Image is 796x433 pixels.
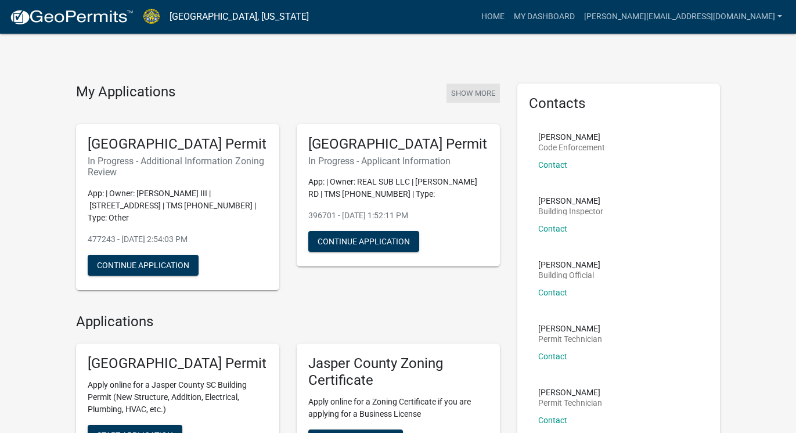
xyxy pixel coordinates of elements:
[76,84,175,101] h4: My Applications
[538,324,602,333] p: [PERSON_NAME]
[88,355,268,372] h5: [GEOGRAPHIC_DATA] Permit
[538,160,567,169] a: Contact
[538,271,600,279] p: Building Official
[509,6,579,28] a: My Dashboard
[308,355,488,389] h5: Jasper County Zoning Certificate
[538,143,605,151] p: Code Enforcement
[538,416,567,425] a: Contact
[538,399,602,407] p: Permit Technician
[143,9,160,24] img: Jasper County, South Carolina
[477,6,509,28] a: Home
[88,187,268,224] p: App: | Owner: [PERSON_NAME] III | [STREET_ADDRESS] | TMS [PHONE_NUMBER] | Type: Other
[308,396,488,420] p: Apply online for a Zoning Certificate if you are applying for a Business License
[88,136,268,153] h5: [GEOGRAPHIC_DATA] Permit
[538,224,567,233] a: Contact
[538,133,605,141] p: [PERSON_NAME]
[308,176,488,200] p: App: | Owner: REAL SUB LLC | [PERSON_NAME] RD | TMS [PHONE_NUMBER] | Type:
[538,352,567,361] a: Contact
[76,313,500,330] h4: Applications
[308,156,488,167] h6: In Progress - Applicant Information
[308,210,488,222] p: 396701 - [DATE] 1:52:11 PM
[538,288,567,297] a: Contact
[538,261,600,269] p: [PERSON_NAME]
[88,233,268,246] p: 477243 - [DATE] 2:54:03 PM
[88,156,268,178] h6: In Progress - Additional Information Zoning Review
[538,197,603,205] p: [PERSON_NAME]
[170,7,309,27] a: [GEOGRAPHIC_DATA], [US_STATE]
[308,136,488,153] h5: [GEOGRAPHIC_DATA] Permit
[88,255,199,276] button: Continue Application
[538,207,603,215] p: Building Inspector
[88,379,268,416] p: Apply online for a Jasper County SC Building Permit (New Structure, Addition, Electrical, Plumbin...
[446,84,500,103] button: Show More
[529,95,709,112] h5: Contacts
[538,388,602,396] p: [PERSON_NAME]
[538,335,602,343] p: Permit Technician
[579,6,787,28] a: [PERSON_NAME][EMAIL_ADDRESS][DOMAIN_NAME]
[308,231,419,252] button: Continue Application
